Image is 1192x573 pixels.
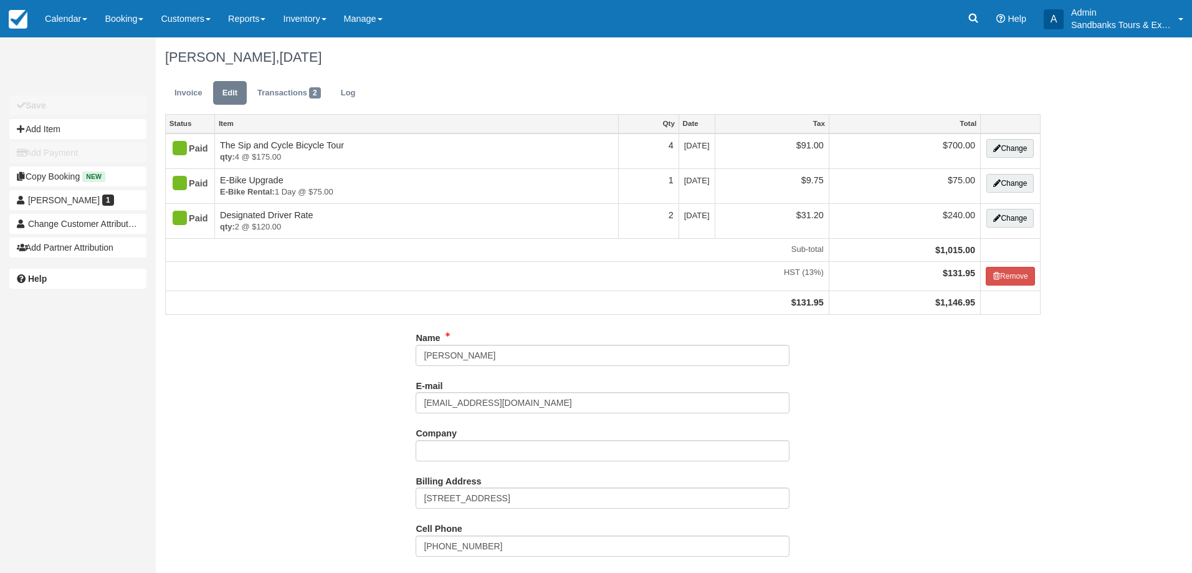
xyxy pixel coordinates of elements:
[220,221,613,233] em: 2 @ $120.00
[791,297,824,307] strong: $131.95
[935,245,975,255] strong: $1,015.00
[986,209,1034,228] button: Change
[215,115,618,132] a: Item
[9,238,146,258] button: Add Partner Attribution
[1071,6,1171,19] p: Admin
[9,190,146,210] a: [PERSON_NAME] 1
[28,195,100,205] span: [PERSON_NAME]
[715,133,829,169] td: $91.00
[171,139,199,159] div: Paid
[986,174,1034,193] button: Change
[331,81,365,105] a: Log
[165,50,1041,65] h1: [PERSON_NAME],
[1071,19,1171,31] p: Sandbanks Tours & Experiences
[220,186,613,198] em: 1 Day @ $75.00
[829,133,980,169] td: $700.00
[220,152,613,163] em: 4 @ $175.00
[9,10,27,29] img: checkfront-main-nav-mini-logo.png
[986,267,1035,286] button: Remove
[171,174,199,194] div: Paid
[102,195,114,206] span: 1
[829,168,980,203] td: $75.00
[715,115,829,132] a: Tax
[9,95,146,115] button: Save
[26,100,46,110] b: Save
[165,81,212,105] a: Invoice
[220,152,235,161] strong: qty
[171,244,824,256] em: Sub-total
[215,203,619,238] td: Designated Driver Rate
[171,267,824,279] em: HST (13%)
[9,119,146,139] button: Add Item
[1008,14,1026,24] span: Help
[9,269,146,289] a: Help
[213,81,247,105] a: Edit
[935,297,975,307] strong: $1,146.95
[28,219,140,229] span: Change Customer Attribution
[684,176,710,185] span: [DATE]
[619,133,679,169] td: 4
[416,471,481,488] label: Billing Address
[220,187,275,196] strong: E-Bike Rental
[9,214,146,234] button: Change Customer Attribution
[619,168,679,203] td: 1
[9,143,146,163] button: Add Payment
[215,133,619,169] td: The Sip and Cycle Bicycle Tour
[679,115,715,132] a: Date
[309,87,321,99] span: 2
[715,203,829,238] td: $31.20
[28,274,47,284] b: Help
[715,168,829,203] td: $9.75
[82,171,105,182] span: New
[619,203,679,238] td: 2
[248,81,330,105] a: Transactions2
[416,327,440,345] label: Name
[829,115,980,132] a: Total
[943,268,975,278] strong: $131.95
[416,375,442,393] label: E-mail
[416,518,462,536] label: Cell Phone
[684,141,710,150] span: [DATE]
[279,49,322,65] span: [DATE]
[9,166,146,186] button: Copy Booking New
[986,139,1034,158] button: Change
[829,203,980,238] td: $240.00
[416,423,457,440] label: Company
[996,14,1005,23] i: Help
[166,115,214,132] a: Status
[684,211,710,220] span: [DATE]
[1044,9,1064,29] div: A
[619,115,678,132] a: Qty
[171,209,199,229] div: Paid
[215,168,619,203] td: E-Bike Upgrade
[220,222,235,231] strong: qty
